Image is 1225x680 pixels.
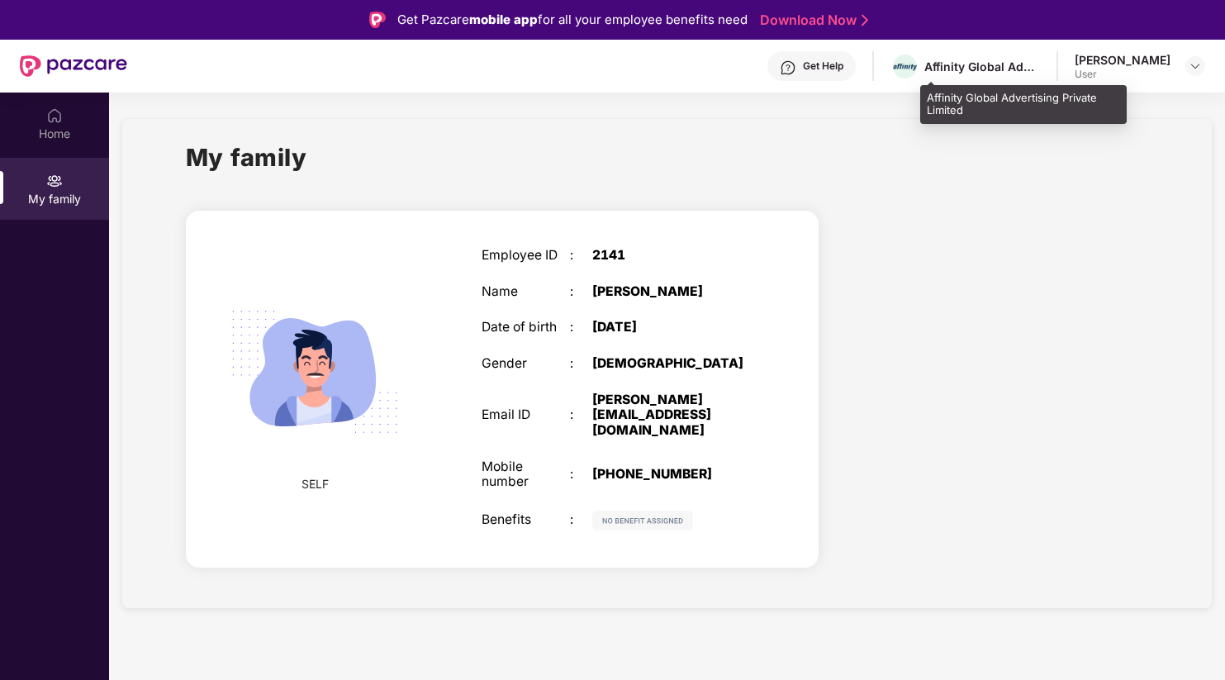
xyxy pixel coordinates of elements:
[592,356,748,372] div: [DEMOGRAPHIC_DATA]
[482,248,571,264] div: Employee ID
[592,248,748,264] div: 2141
[469,12,538,27] strong: mobile app
[302,475,329,493] span: SELF
[482,284,571,300] div: Name
[920,85,1127,124] div: Affinity Global Advertising Private Limited
[482,512,571,528] div: Benefits
[570,356,592,372] div: :
[570,407,592,423] div: :
[803,59,843,73] div: Get Help
[592,284,748,300] div: [PERSON_NAME]
[46,173,63,189] img: svg+xml;base64,PHN2ZyB3aWR0aD0iMjAiIGhlaWdodD0iMjAiIHZpZXdCb3g9IjAgMCAyMCAyMCIgZmlsbD0ibm9uZSIgeG...
[760,12,863,29] a: Download Now
[482,356,571,372] div: Gender
[482,459,571,490] div: Mobile number
[780,59,796,76] img: svg+xml;base64,PHN2ZyBpZD0iSGVscC0zMngzMiIgeG1sbnM9Imh0dHA6Ly93d3cudzMub3JnLzIwMDAvc3ZnIiB3aWR0aD...
[1075,68,1170,81] div: User
[570,467,592,483] div: :
[186,139,307,176] h1: My family
[482,407,571,423] div: Email ID
[20,55,127,77] img: New Pazcare Logo
[893,64,917,70] img: affinity.png
[592,320,748,335] div: [DATE]
[46,107,63,124] img: svg+xml;base64,PHN2ZyBpZD0iSG9tZSIgeG1sbnM9Imh0dHA6Ly93d3cudzMub3JnLzIwMDAvc3ZnIiB3aWR0aD0iMjAiIG...
[592,511,693,530] img: svg+xml;base64,PHN2ZyB4bWxucz0iaHR0cDovL3d3dy53My5vcmcvMjAwMC9zdmciIHdpZHRoPSIxMjIiIGhlaWdodD0iMj...
[570,284,592,300] div: :
[211,269,418,475] img: svg+xml;base64,PHN2ZyB4bWxucz0iaHR0cDovL3d3dy53My5vcmcvMjAwMC9zdmciIHdpZHRoPSIyMjQiIGhlaWdodD0iMT...
[570,248,592,264] div: :
[592,467,748,483] div: [PHONE_NUMBER]
[1075,52,1170,68] div: [PERSON_NAME]
[397,10,748,30] div: Get Pazcare for all your employee benefits need
[570,512,592,528] div: :
[924,59,1040,74] div: Affinity Global Advertising Private Limited
[592,392,748,439] div: [PERSON_NAME][EMAIL_ADDRESS][DOMAIN_NAME]
[862,12,868,29] img: Stroke
[1189,59,1202,73] img: svg+xml;base64,PHN2ZyBpZD0iRHJvcGRvd24tMzJ4MzIiIHhtbG5zPSJodHRwOi8vd3d3LnczLm9yZy8yMDAwL3N2ZyIgd2...
[369,12,386,28] img: Logo
[570,320,592,335] div: :
[482,320,571,335] div: Date of birth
